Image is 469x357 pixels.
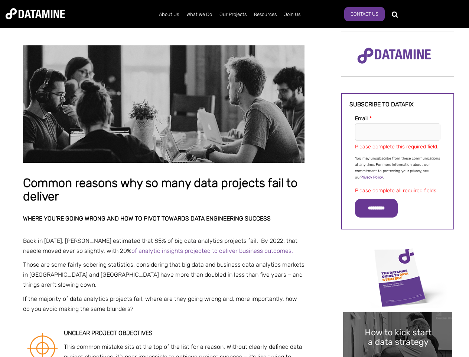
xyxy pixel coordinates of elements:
h3: Subscribe to datafix [349,101,446,108]
p: Back in [DATE], [PERSON_NAME] estimated that 85% of big data analytics projects fail. By 2022, th... [23,236,304,256]
label: Please complete all required fields. [355,187,437,194]
a: Privacy Policy [361,175,383,180]
a: Our Projects [216,5,250,24]
img: Datamine [6,8,65,19]
a: of analytic insights projected to deliver business outcomes. [131,247,293,254]
h1: Common reasons why so many data projects fail to deliver [23,177,304,203]
p: Those are some fairly sobering statistics, considering that big data and business data analytics ... [23,260,304,290]
span: Email [355,115,368,122]
label: Please complete this required field. [355,144,438,150]
strong: Unclear project objectives [64,329,153,337]
a: Resources [250,5,280,24]
a: Contact Us [344,7,385,21]
img: Common reasons why so many data projects fail to deliver [23,45,304,163]
img: Datamine Logo No Strapline - Purple [352,43,436,69]
a: What We Do [183,5,216,24]
a: Join Us [280,5,304,24]
img: Data Strategy Cover thumbnail [343,247,452,308]
h2: Where you’re going wrong and how to pivot towards data engineering success [23,215,304,222]
a: About Us [155,5,183,24]
p: You may unsubscribe from these communications at any time. For more information about our commitm... [355,155,440,181]
p: If the majority of data analytics projects fail, where are they going wrong and, more importantly... [23,294,304,314]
